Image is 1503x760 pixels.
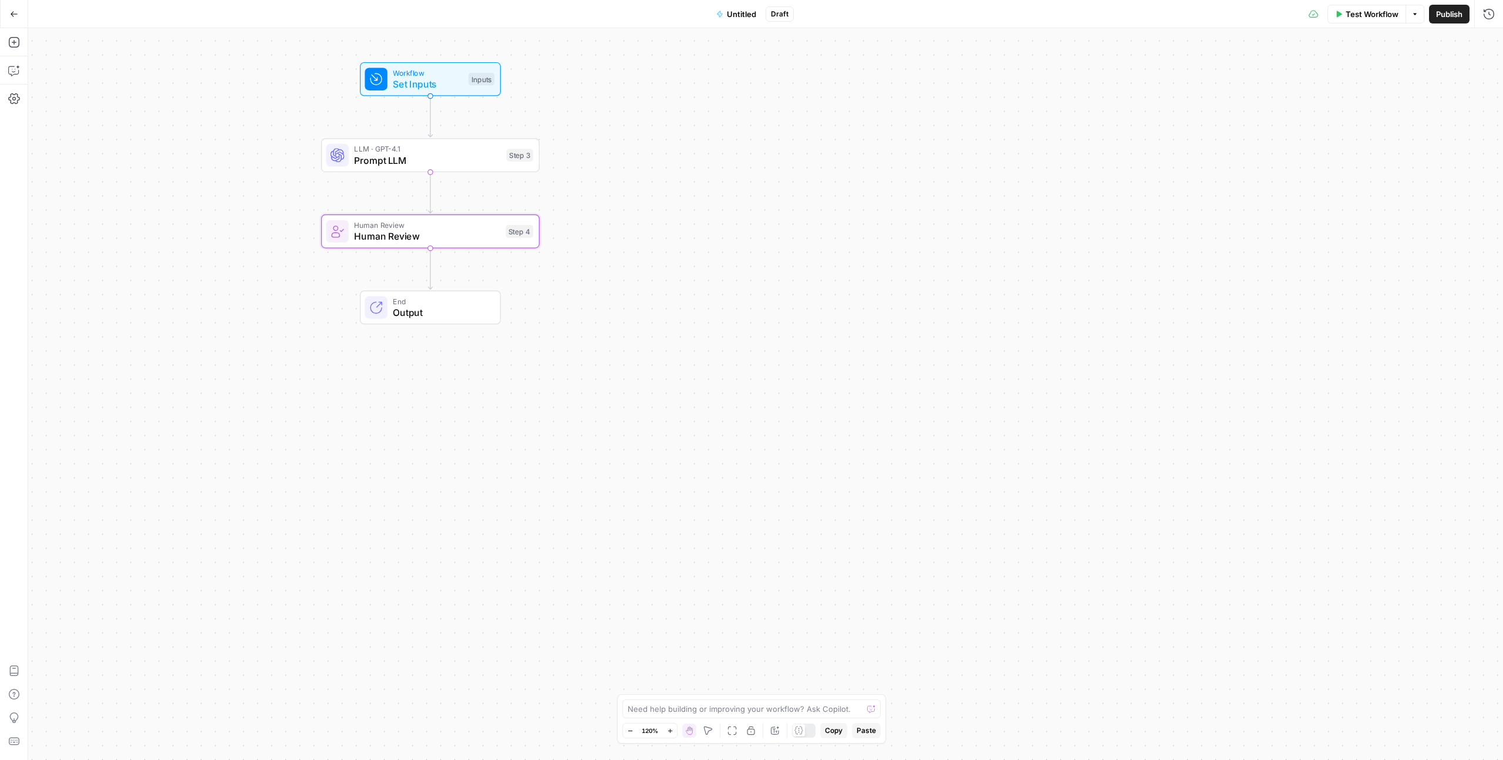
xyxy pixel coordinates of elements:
[354,143,501,154] span: LLM · GPT-4.1
[1327,5,1406,23] button: Test Workflow
[1436,8,1462,20] span: Publish
[354,153,501,167] span: Prompt LLM
[393,305,488,320] span: Output
[852,723,881,738] button: Paste
[857,725,876,736] span: Paste
[506,225,533,238] div: Step 4
[428,172,432,213] g: Edge from step_3 to step_4
[709,5,763,23] button: Untitled
[507,149,534,162] div: Step 3
[428,248,432,290] g: Edge from step_4 to end
[321,214,540,248] div: Human ReviewHuman ReviewStep 4
[469,73,494,86] div: Inputs
[321,139,540,173] div: LLM · GPT-4.1Prompt LLMStep 3
[393,67,463,78] span: Workflow
[771,9,788,19] span: Draft
[1346,8,1398,20] span: Test Workflow
[820,723,847,738] button: Copy
[727,8,756,20] span: Untitled
[428,96,432,137] g: Edge from start to step_3
[321,291,540,325] div: EndOutput
[354,229,500,243] span: Human Review
[393,77,463,91] span: Set Inputs
[1429,5,1470,23] button: Publish
[321,62,540,96] div: WorkflowSet InputsInputs
[825,725,843,736] span: Copy
[393,295,488,307] span: End
[642,726,658,735] span: 120%
[354,220,500,231] span: Human Review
